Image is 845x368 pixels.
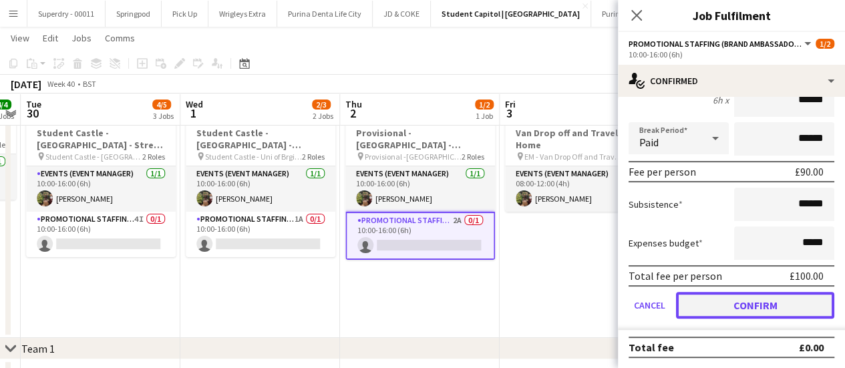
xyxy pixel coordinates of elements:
[816,39,834,49] span: 1/2
[591,1,707,27] button: Purina Street Teams - 00008
[629,49,834,59] div: 10:00-16:00 (6h)
[24,106,41,121] span: 30
[186,98,203,110] span: Wed
[184,106,203,121] span: 1
[505,166,655,212] app-card-role: Events (Event Manager)1/108:00-12:00 (4h)[PERSON_NAME]
[345,127,495,151] h3: Provisional - [GEOGRAPHIC_DATA] - [GEOGRAPHIC_DATA]
[312,100,331,110] span: 2/3
[26,127,176,151] h3: Student Castle - [GEOGRAPHIC_DATA] - Street Team
[676,292,834,319] button: Confirm
[618,65,845,97] div: Confirmed
[503,106,516,121] span: 3
[205,152,302,162] span: Student Castle - Uni of Brgi - Freshers Fair
[795,165,824,178] div: £90.00
[21,342,55,355] div: Team 1
[5,29,35,47] a: View
[505,108,655,212] app-job-card: 08:00-12:00 (4h)1/1Van Drop off and Travel Home EM - Van Drop Off and Travel Home1 RoleEvents (Ev...
[100,29,140,47] a: Comms
[26,166,176,212] app-card-role: Events (Event Manager)1/110:00-16:00 (6h)[PERSON_NAME]
[629,198,683,210] label: Subsistence
[26,98,41,110] span: Tue
[431,1,591,27] button: Student Capitol | [GEOGRAPHIC_DATA]
[152,100,171,110] span: 4/5
[45,152,142,162] span: Student Castle - [GEOGRAPHIC_DATA] - Street Team
[153,111,174,121] div: 3 Jobs
[505,127,655,151] h3: Van Drop off and Travel Home
[345,212,495,260] app-card-role: Promotional Staffing (Brand Ambassadors)2A0/110:00-16:00 (6h)
[186,166,335,212] app-card-role: Events (Event Manager)1/110:00-16:00 (6h)[PERSON_NAME]
[37,29,63,47] a: Edit
[105,32,135,44] span: Comms
[365,152,462,162] span: Provisional -[GEOGRAPHIC_DATA] - [GEOGRAPHIC_DATA] - Refreshers
[618,7,845,24] h3: Job Fulfilment
[629,165,696,178] div: Fee per person
[462,152,484,162] span: 2 Roles
[27,1,106,27] button: Superdry - 00011
[475,100,494,110] span: 1/2
[799,341,824,354] div: £0.00
[639,136,659,149] span: Paid
[66,29,97,47] a: Jobs
[505,98,516,110] span: Fri
[106,1,162,27] button: Springpod
[277,1,373,27] button: Purina Denta Life City
[11,32,29,44] span: View
[162,1,208,27] button: Pick Up
[524,152,625,162] span: EM - Van Drop Off and Travel Home
[208,1,277,27] button: Wrigleys Extra
[43,32,58,44] span: Edit
[313,111,333,121] div: 2 Jobs
[629,292,671,319] button: Cancel
[71,32,92,44] span: Jobs
[629,269,722,283] div: Total fee per person
[11,77,41,91] div: [DATE]
[44,79,77,89] span: Week 40
[713,94,729,106] div: 6h x
[26,212,176,257] app-card-role: Promotional Staffing (Brand Ambassadors)4I0/110:00-16:00 (6h)
[142,152,165,162] span: 2 Roles
[26,108,176,257] app-job-card: 10:00-16:00 (6h)1/2Student Castle - [GEOGRAPHIC_DATA] - Street Team Student Castle - [GEOGRAPHIC_...
[476,111,493,121] div: 1 Job
[343,106,362,121] span: 2
[629,39,802,49] span: Promotional Staffing (Brand Ambassadors)
[186,108,335,257] app-job-card: 10:00-16:00 (6h)1/2Student Castle - [GEOGRAPHIC_DATA] - Freshers Fair Student Castle - Uni of Brg...
[790,269,824,283] div: £100.00
[345,166,495,212] app-card-role: Events (Event Manager)1/110:00-16:00 (6h)[PERSON_NAME]
[345,98,362,110] span: Thu
[345,108,495,260] app-job-card: 10:00-16:00 (6h)1/2Provisional - [GEOGRAPHIC_DATA] - [GEOGRAPHIC_DATA] Provisional -[GEOGRAPHIC_D...
[302,152,325,162] span: 2 Roles
[83,79,96,89] div: BST
[629,39,813,49] button: Promotional Staffing (Brand Ambassadors)
[373,1,431,27] button: JD & COKE
[186,212,335,257] app-card-role: Promotional Staffing (Brand Ambassadors)1A0/110:00-16:00 (6h)
[629,237,703,249] label: Expenses budget
[186,127,335,151] h3: Student Castle - [GEOGRAPHIC_DATA] - Freshers Fair
[629,341,674,354] div: Total fee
